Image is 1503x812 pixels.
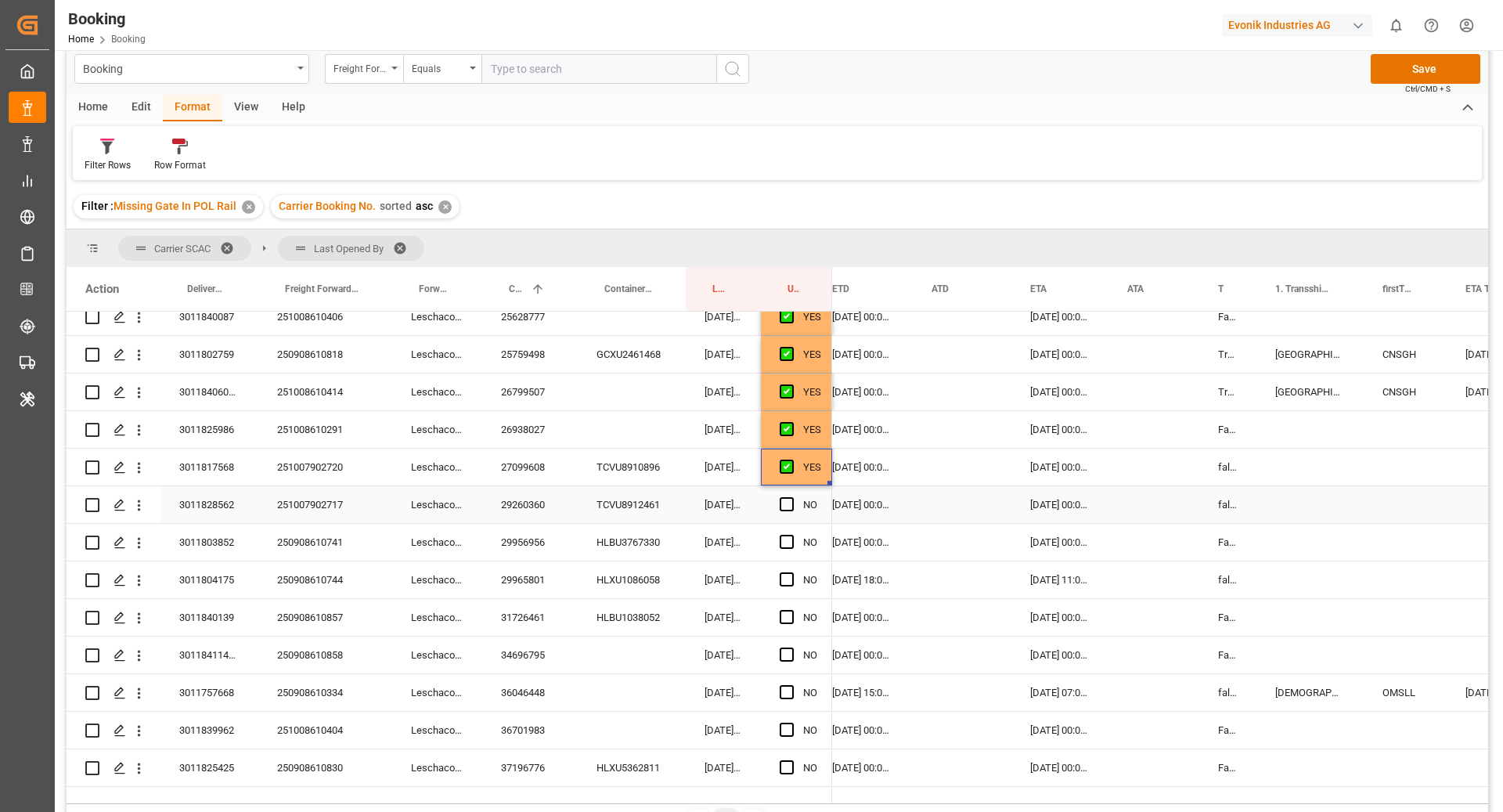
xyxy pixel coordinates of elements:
span: ETD [832,283,849,294]
div: 29956956 [482,524,578,561]
div: Leschaco Bremen [392,712,482,749]
span: Delivery No. [187,283,225,294]
div: 251007902717 [258,486,392,523]
div: YES [803,374,821,410]
div: 250908610741 [258,524,392,561]
span: Carrier SCAC [154,243,211,254]
div: GCXU2461468 [578,336,686,373]
div: [DATE] 00:00:00 [813,637,913,673]
div: HLXU5362811 [578,749,686,786]
div: CNSGH [1364,336,1447,373]
div: [DATE] 00:00:00 [1011,336,1108,373]
div: False [1199,712,1256,749]
button: open menu [74,54,309,84]
div: 250908610858 [258,637,392,673]
div: 3011803852 [160,524,258,561]
div: Press SPACE to select this row. [67,674,832,712]
div: HLXU1086058 [578,561,686,598]
span: Missing Gate In POL Rail [114,200,236,212]
div: [DATE] 15:20:47 [686,674,761,711]
span: Ctrl/CMD + S [1405,83,1451,95]
div: [DATE] 00:00:00 [1011,749,1108,786]
div: Press SPACE to select this row. [67,374,832,411]
div: YES [803,337,821,373]
div: Equals [412,58,465,76]
div: [DATE] 00:00:00 [1011,374,1108,410]
div: [DATE] 00:00:00 [813,298,913,335]
div: Leschaco Bremen [392,374,482,410]
span: Carrier Booking No. [509,283,524,294]
div: False [1199,637,1256,673]
div: false [1199,674,1256,711]
div: [GEOGRAPHIC_DATA] [1256,374,1364,410]
div: [DATE] 00:00:00 [1011,712,1108,749]
div: [DATE] 00:00:00 [813,749,913,786]
div: Evonik Industries AG [1222,14,1372,37]
div: 27099608 [482,449,578,485]
div: NO [803,487,817,523]
button: open menu [325,54,403,84]
span: asc [416,200,433,212]
div: 3011804175 [160,561,258,598]
div: Press SPACE to select this row. [67,561,832,599]
div: 250908610830 [258,749,392,786]
div: Press SPACE to select this row. [67,298,832,336]
div: Leschaco Bremen [392,561,482,598]
div: False [1199,749,1256,786]
div: Action [85,282,119,296]
span: Forwarder Name [419,283,449,294]
a: Home [68,34,94,45]
span: firstTransshipmentPort [1382,283,1414,294]
div: False [1199,298,1256,335]
div: NO [803,525,817,561]
div: Help [270,95,317,121]
span: ETA [1030,283,1047,294]
span: Container No. [604,283,653,294]
div: Press SPACE to select this row. [67,449,832,486]
div: Edit [120,95,163,121]
div: 26938027 [482,411,578,448]
div: [DATE] 04:51:53 [686,712,761,749]
div: False [1199,599,1256,636]
div: false [1199,561,1256,598]
div: ✕ [438,200,452,214]
div: 250908610857 [258,599,392,636]
div: [DATE] 00:00:00 [1011,411,1108,448]
div: [DATE] 00:00:00 [1011,599,1108,636]
div: 250908610334 [258,674,392,711]
div: Leschaco Bremen [392,749,482,786]
button: show 0 new notifications [1379,8,1414,43]
div: YES [803,299,821,335]
div: Press SPACE to select this row. [67,486,832,524]
div: 3011757668 [160,674,258,711]
div: True [1199,374,1256,410]
div: NO [803,637,817,673]
div: [DATE] 11:00:00 [1011,561,1108,598]
div: 250908610818 [258,336,392,373]
div: [DATE] 00:00:00 [813,599,913,636]
div: [DATE] 00:00:00 [1011,449,1108,485]
div: 251008610414 [258,374,392,410]
div: 37196776 [482,749,578,786]
div: [DATE] 00:00:00 [813,712,913,749]
div: [DATE] 07:51:45 [686,336,761,373]
div: [DATE] 11:54:39 [686,298,761,335]
div: [DATE] 08:39:48 [686,524,761,561]
div: [DATE] 07:02:54 [686,599,761,636]
div: Booking [68,7,146,31]
div: [DATE] 18:00:00 [813,561,913,598]
div: false [1199,449,1256,485]
div: False [1199,411,1256,448]
span: Last Opened By [314,243,384,254]
div: Row Format [154,158,206,172]
div: View [222,95,270,121]
div: Leschaco Bremen [392,411,482,448]
div: [DATE] 00:00:00 [1011,486,1108,523]
div: Filter Rows [85,158,131,172]
div: [DATE] 11:13:59 [686,374,761,410]
div: [DATE] 00:00:00 [1011,637,1108,673]
div: 25628777 [482,298,578,335]
div: [DATE] 07:00:00 [1011,674,1108,711]
div: CNSGH [1364,374,1447,410]
div: Leschaco Bremen [392,637,482,673]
